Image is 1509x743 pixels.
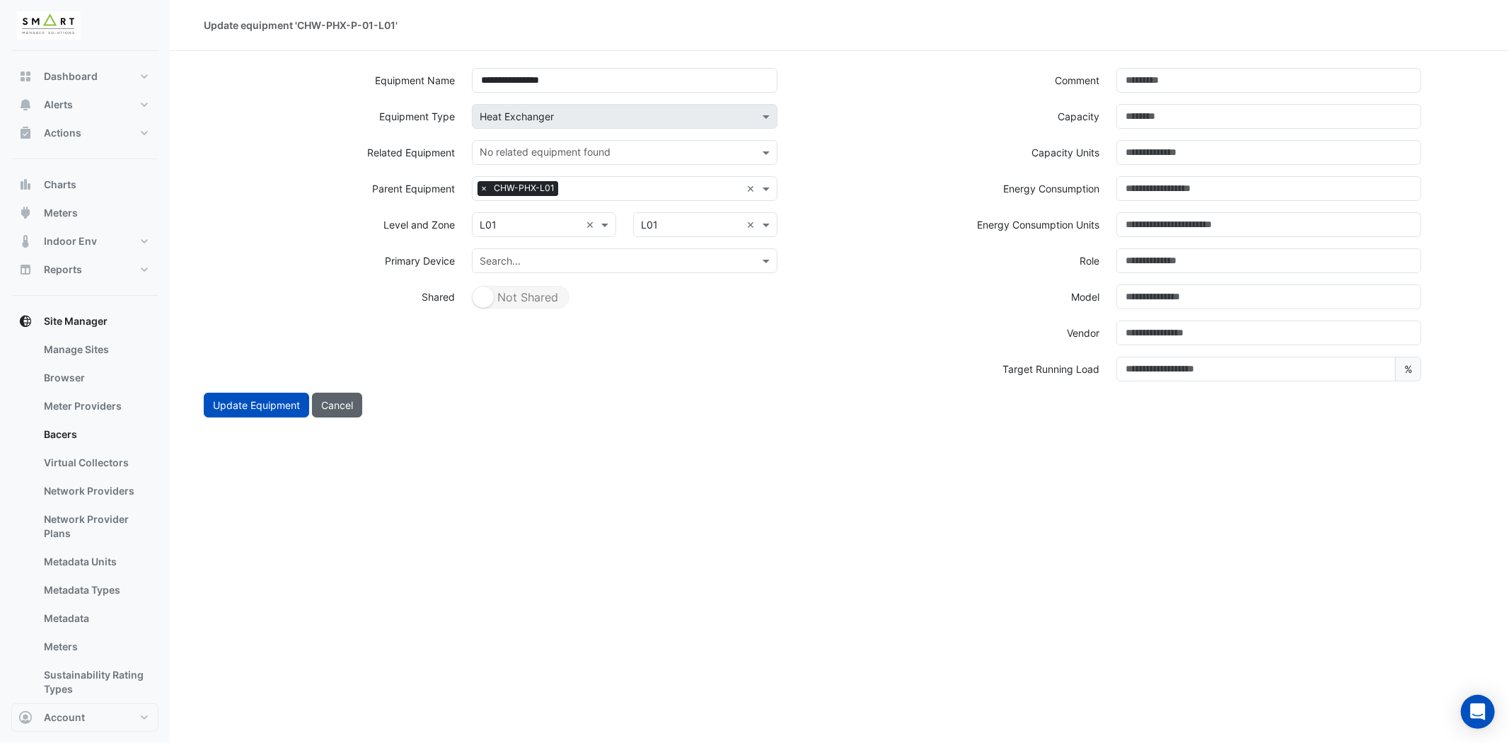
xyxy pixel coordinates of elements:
app-icon: Dashboard [18,69,33,83]
span: CHW-PHX-L01 [490,181,558,195]
span: × [478,181,490,195]
span: Indoor Env [44,234,97,248]
a: Metadata [33,604,158,633]
a: Metadata Types [33,576,158,604]
label: Equipment Type [379,104,455,129]
span: Site Manager [44,314,108,328]
label: Level and Zone [383,212,455,237]
button: Actions [11,119,158,147]
label: Equipment Name [375,68,455,93]
a: Browser [33,364,158,392]
button: Update Equipment [204,393,309,417]
a: Bacers [33,420,158,449]
span: Reports [44,263,82,277]
a: Meters [33,633,158,661]
label: Capacity Units [1031,140,1099,165]
div: No related equipment found [478,144,611,163]
a: Network Providers [33,477,158,505]
span: Dashboard [44,69,98,83]
label: Energy Consumption [1003,176,1099,201]
a: Virtual Collectors [33,449,158,477]
img: Company Logo [17,11,81,40]
button: Charts [11,171,158,199]
span: Charts [44,178,76,192]
label: Energy Consumption Units [977,212,1099,237]
button: Alerts [11,91,158,119]
app-icon: Site Manager [18,314,33,328]
label: Role [1080,248,1099,273]
a: Network Provider Plans [33,505,158,548]
app-icon: Actions [18,126,33,140]
label: Parent Equipment [372,176,455,201]
app-icon: Charts [18,178,33,192]
label: Comment [1055,68,1099,93]
span: Actions [44,126,81,140]
div: Open Intercom Messenger [1461,695,1495,729]
span: Clear [747,217,759,232]
app-icon: Alerts [18,98,33,112]
span: Alerts [44,98,73,112]
div: Update equipment 'CHW-PHX-P-01-L01' [204,18,398,33]
div: Equipment with parent or descendant cannot be shared. [463,284,785,321]
span: % [1395,357,1421,381]
span: Account [44,710,85,725]
app-icon: Indoor Env [18,234,33,248]
span: Clear [747,181,759,196]
app-ace-select: The equipment type cannot be modified as this equipment has favourites [472,104,777,129]
button: Meters [11,199,158,227]
button: Indoor Env [11,227,158,255]
span: Meters [44,206,78,220]
a: Manage Sites [33,335,158,364]
button: Cancel [312,393,362,417]
a: Sustainability Rating Types [33,661,158,703]
label: Model [1071,284,1099,309]
button: Account [11,703,158,732]
a: Metadata Units [33,548,158,576]
app-icon: Meters [18,206,33,220]
button: Reports [11,255,158,284]
span: Clear [586,217,598,232]
label: Vendor [1067,321,1099,345]
button: Site Manager [11,307,158,335]
label: Related Equipment [367,140,455,165]
label: Primary Device [385,248,455,273]
label: Target Running Load [1002,357,1099,381]
a: Meter Providers [33,392,158,420]
label: Shared [422,284,455,309]
app-icon: Reports [18,263,33,277]
label: Capacity [1058,104,1099,129]
button: Dashboard [11,62,158,91]
div: Site Manager [11,335,158,709]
